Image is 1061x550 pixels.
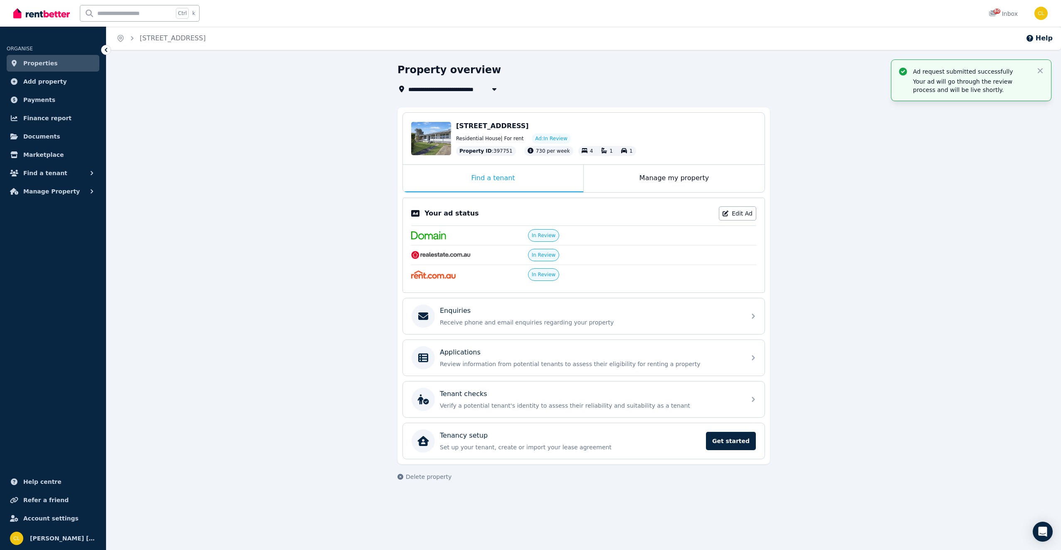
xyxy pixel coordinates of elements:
span: In Review [532,252,556,258]
span: Property ID [459,148,492,154]
img: Rent.com.au [411,270,456,279]
a: EnquiriesReceive phone and email enquiries regarding your property [403,298,765,334]
span: Payments [23,95,55,105]
div: Open Intercom Messenger [1033,522,1053,542]
a: Payments [7,92,99,108]
span: ORGANISE [7,46,33,52]
p: Set up your tenant, create or import your lease agreement [440,443,701,451]
span: Properties [23,58,58,68]
a: ApplicationsReview information from potential tenants to assess their eligibility for renting a p... [403,340,765,376]
span: 80 [994,9,1000,14]
span: [STREET_ADDRESS] [456,122,529,130]
span: Account settings [23,513,79,523]
span: Ctrl [176,8,189,19]
a: [STREET_ADDRESS] [140,34,206,42]
img: RealEstate.com.au [411,251,471,259]
span: [PERSON_NAME] [PERSON_NAME] [30,533,96,543]
p: Receive phone and email enquiries regarding your property [440,318,741,327]
span: Ad: In Review [535,135,567,142]
p: Ad request submitted successfully [913,67,1029,76]
p: Review information from potential tenants to assess their eligibility for renting a property [440,360,741,368]
nav: Breadcrumb [106,27,216,50]
span: Finance report [23,113,72,123]
div: Find a tenant [403,165,583,192]
span: Help centre [23,477,62,487]
a: Help centre [7,473,99,490]
a: Marketplace [7,146,99,163]
a: Add property [7,73,99,90]
span: Refer a friend [23,495,69,505]
p: Verify a potential tenant's identity to assess their reliability and suitability as a tenant [440,401,741,410]
img: Campbell Lemmon [1034,7,1048,20]
span: Get started [706,432,756,450]
img: RentBetter [13,7,70,20]
p: Enquiries [440,306,471,316]
span: 1 [609,148,613,154]
p: Tenant checks [440,389,487,399]
a: Refer a friend [7,492,99,508]
a: Properties [7,55,99,72]
button: Help [1026,33,1053,43]
span: 730 per week [536,148,570,154]
img: Campbell Lemmon [10,532,23,545]
p: Your ad status [424,208,479,218]
a: Account settings [7,510,99,527]
h1: Property overview [397,63,501,77]
span: Delete property [406,473,452,481]
span: Manage Property [23,186,80,196]
span: Find a tenant [23,168,67,178]
p: Applications [440,347,481,357]
span: k [192,10,195,17]
div: Manage my property [584,165,765,192]
a: Documents [7,128,99,145]
a: Tenancy setupSet up your tenant, create or import your lease agreementGet started [403,423,765,459]
span: 4 [590,148,593,154]
span: In Review [532,271,556,278]
a: Tenant checksVerify a potential tenant's identity to assess their reliability and suitability as ... [403,382,765,417]
button: Find a tenant [7,165,99,181]
a: Edit Ad [719,206,756,220]
div: : 397751 [456,146,516,156]
p: Tenancy setup [440,431,488,441]
a: Finance report [7,110,99,126]
button: Delete property [397,473,452,481]
img: Domain.com.au [411,231,446,240]
span: Residential House | For rent [456,135,523,142]
button: Manage Property [7,183,99,200]
p: Your ad will go through the review process and will be live shortly. [913,77,1029,94]
div: Inbox [989,10,1018,18]
span: In Review [532,232,556,239]
span: Marketplace [23,150,64,160]
span: Documents [23,131,60,141]
span: 1 [629,148,633,154]
span: Add property [23,77,67,87]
